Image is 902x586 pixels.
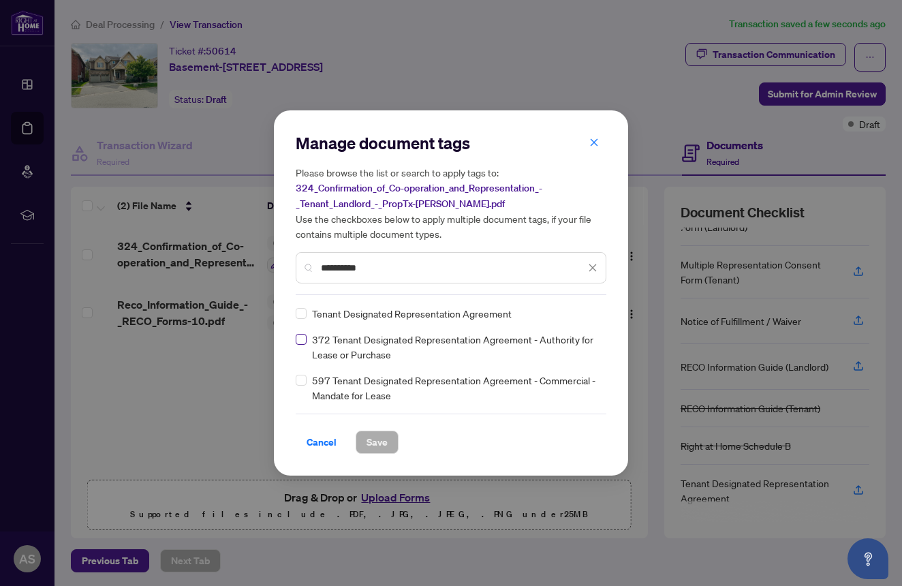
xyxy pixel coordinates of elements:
span: Cancel [307,431,337,453]
span: 372 Tenant Designated Representation Agreement - Authority for Lease or Purchase [312,332,598,362]
h5: Please browse the list or search to apply tags to: Use the checkboxes below to apply multiple doc... [296,165,606,241]
h2: Manage document tags [296,132,606,154]
button: Cancel [296,431,347,454]
span: 597 Tenant Designated Representation Agreement - Commercial - Mandate for Lease [312,373,598,403]
span: 324_Confirmation_of_Co-operation_and_Representation_-_Tenant_Landlord_-_PropTx-[PERSON_NAME].pdf [296,182,542,210]
span: close [588,263,597,273]
button: Open asap [847,538,888,579]
span: close [589,138,599,147]
span: Tenant Designated Representation Agreement [312,306,512,321]
button: Save [356,431,399,454]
